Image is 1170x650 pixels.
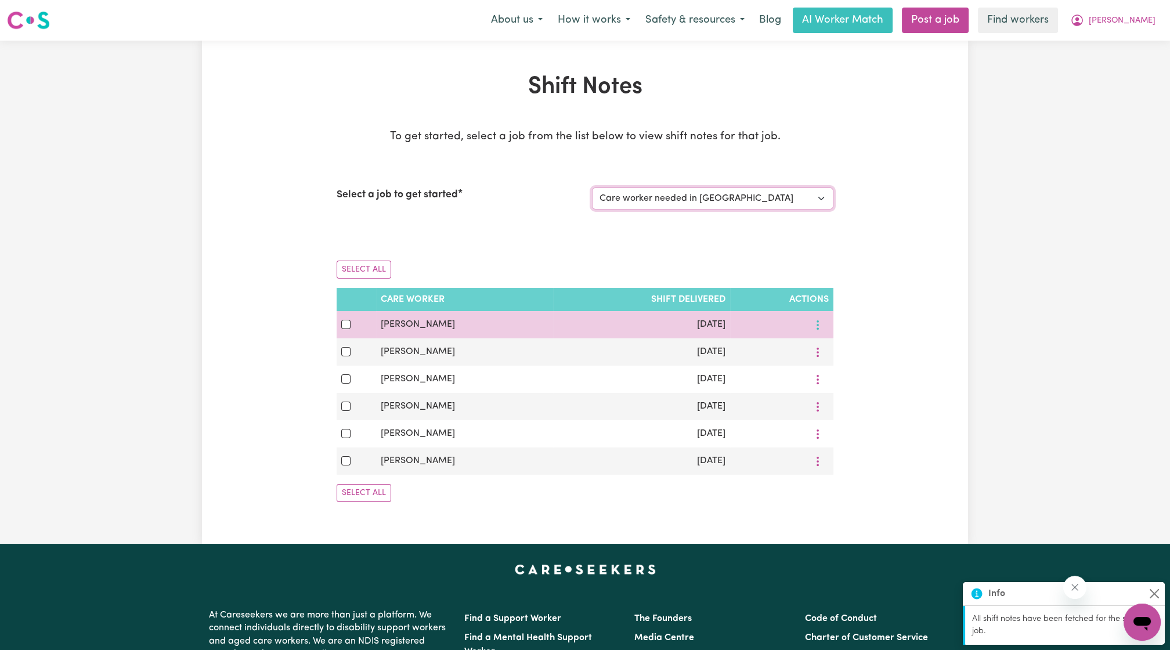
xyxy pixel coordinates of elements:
[553,393,730,420] td: [DATE]
[1063,576,1086,599] iframe: Close message
[7,7,50,34] a: Careseekers logo
[793,8,893,33] a: AI Worker Match
[337,73,833,101] h1: Shift Notes
[638,8,752,32] button: Safety & resources
[805,614,877,623] a: Code of Conduct
[553,288,730,311] th: Shift delivered
[553,366,730,393] td: [DATE]
[381,320,455,329] span: [PERSON_NAME]
[515,565,656,574] a: Careseekers home page
[483,8,550,32] button: About us
[1063,8,1163,32] button: My Account
[988,587,1005,601] strong: Info
[381,402,455,411] span: [PERSON_NAME]
[381,429,455,438] span: [PERSON_NAME]
[978,8,1058,33] a: Find workers
[1089,15,1155,27] span: [PERSON_NAME]
[464,614,561,623] a: Find a Support Worker
[337,129,833,146] p: To get started, select a job from the list below to view shift notes for that job.
[553,338,730,366] td: [DATE]
[381,374,455,384] span: [PERSON_NAME]
[381,347,455,356] span: [PERSON_NAME]
[634,633,694,642] a: Media Centre
[807,343,829,361] button: More options
[337,261,391,279] button: Select All
[1124,604,1161,641] iframe: Button to launch messaging window
[553,447,730,475] td: [DATE]
[553,311,730,338] td: [DATE]
[807,452,829,470] button: More options
[752,8,788,33] a: Blog
[807,316,829,334] button: More options
[807,370,829,388] button: More options
[972,613,1158,638] p: All shift notes have been fetched for the selected job.
[337,484,391,502] button: Select All
[381,456,455,465] span: [PERSON_NAME]
[805,633,928,642] a: Charter of Customer Service
[337,187,458,203] label: Select a job to get started
[7,10,50,31] img: Careseekers logo
[902,8,969,33] a: Post a job
[807,425,829,443] button: More options
[553,420,730,447] td: [DATE]
[807,398,829,416] button: More options
[634,614,692,623] a: The Founders
[7,8,70,17] span: Need any help?
[730,288,833,311] th: Actions
[550,8,638,32] button: How it works
[381,295,445,304] span: Care Worker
